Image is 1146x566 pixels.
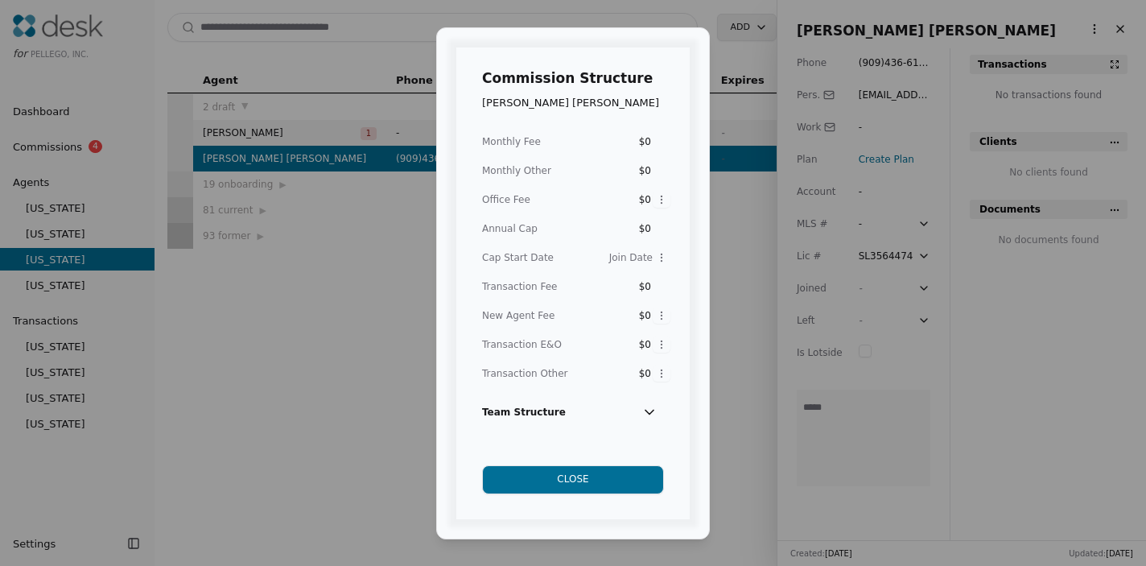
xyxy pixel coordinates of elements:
div: Transaction Fee [482,279,603,295]
div: $0 [622,279,651,295]
span: Join Date [609,252,653,263]
div: $0 [622,192,651,208]
div: Cap Start Date [482,250,603,266]
div: New Agent Fee [482,308,603,324]
div: $0 [622,221,651,237]
div: Annual Cap [482,221,603,237]
h1: Commission Structure [482,67,653,89]
div: Transaction Other [482,366,603,382]
div: $0 [622,366,651,382]
div: Office Fee [482,192,603,208]
div: $0 [622,337,651,353]
button: Close [482,465,664,494]
div: $0 [622,134,651,150]
div: Monthly Fee [482,134,603,150]
div: [PERSON_NAME] [PERSON_NAME] [482,94,659,111]
div: Transaction E&O [482,337,603,353]
div: $0 [622,163,651,179]
div: Team Structure [482,398,664,433]
div: Monthly Other [482,163,603,179]
div: $0 [622,308,651,324]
